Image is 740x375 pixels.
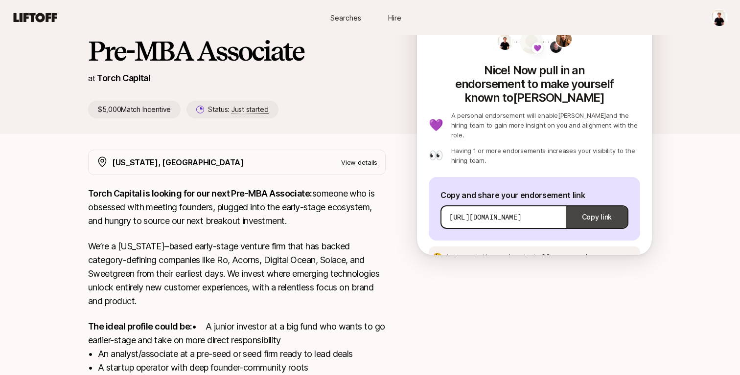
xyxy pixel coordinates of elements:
span: See an example message [546,253,619,260]
p: View details [341,157,377,167]
img: Christopher Harper [550,41,562,53]
a: Searches [321,9,370,27]
p: 🤔 [433,253,442,261]
img: Sam Stillman [711,9,728,26]
p: at [88,72,95,85]
button: Copy link [566,203,627,231]
a: Torch Capital [97,73,150,83]
p: someone who is obsessed with meeting founders, plugged into the early-stage ecosystem, and hungry... [88,187,386,228]
p: Not sure what to say when sharing? [446,252,619,261]
strong: Torch Capital is looking for our next Pre-MBA Associate: [88,188,312,199]
p: [US_STATE], [GEOGRAPHIC_DATA] [112,156,244,169]
p: Nice! Now pull in an endorsement to make yourself known to [PERSON_NAME] [429,60,640,105]
span: Searches [330,13,361,23]
span: 💜 [533,42,541,54]
p: [URL][DOMAIN_NAME] [449,212,521,222]
p: 👀 [429,150,443,161]
a: Hire [370,9,419,27]
button: Sam Stillman [711,9,728,26]
p: Status: [208,104,268,115]
p: A personal endorsement will enable [PERSON_NAME] and the hiring team to gain more insight on you ... [451,110,640,140]
span: Just started [231,105,269,114]
img: Katie Reiner [556,31,572,47]
p: We’re a [US_STATE]–based early-stage venture firm that has backed category-defining companies lik... [88,240,386,308]
h1: Pre-MBA Associate [88,36,386,66]
img: ACg8ocLW3gPLY_d2WxSecv6_yco0brXtojeb78w7yql4tX7cTDfm7JA4eg=s160-c [497,34,513,50]
p: $5,000 Match Incentive [88,101,181,118]
img: dotted-line.svg [514,42,545,43]
span: Hire [388,13,401,23]
img: avatar-url [520,30,543,54]
p: Having 1 or more endorsements increases your visibility to the hiring team. [451,146,640,165]
img: dotted-line.svg [543,42,575,43]
p: Copy and share your endorsement link [440,189,628,201]
strong: The ideal profile could be: [88,321,192,331]
p: 💜 [429,119,443,131]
